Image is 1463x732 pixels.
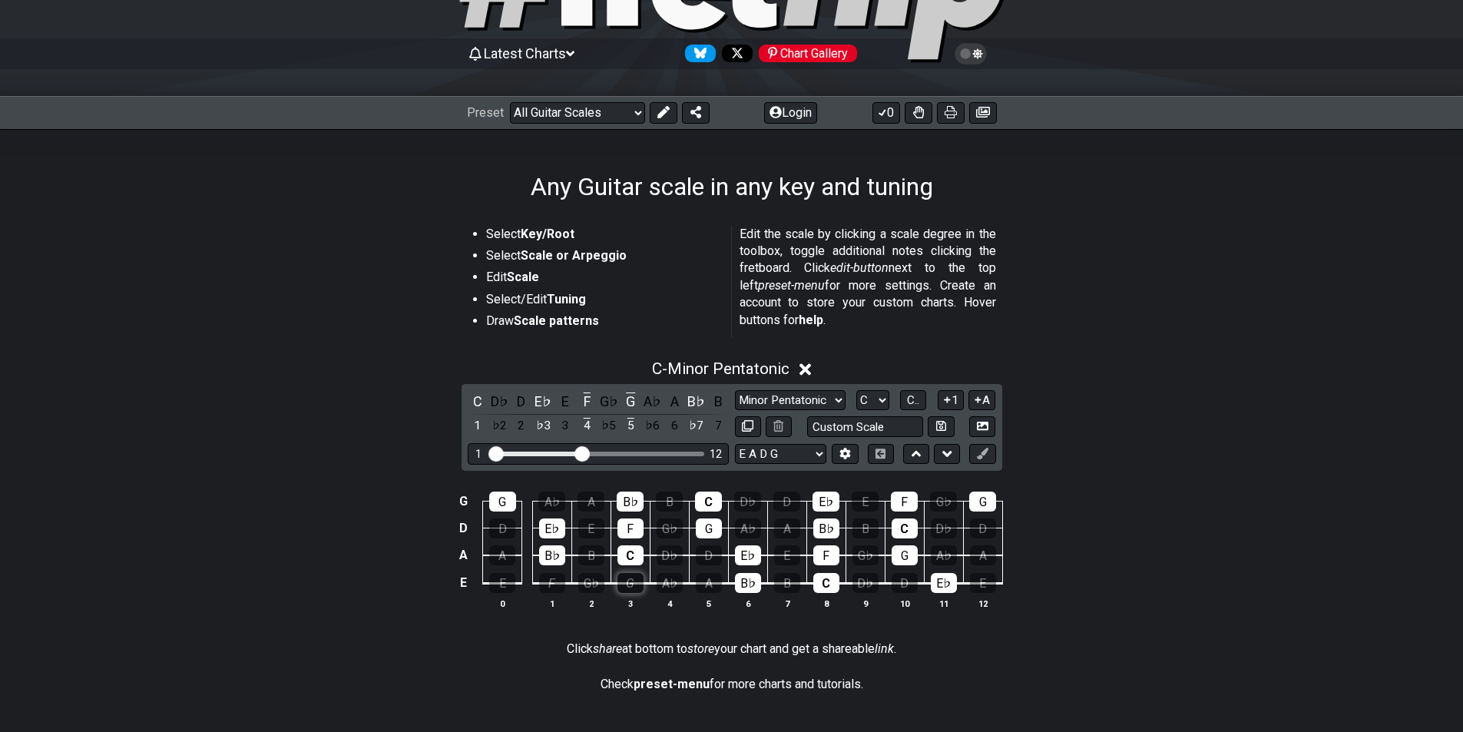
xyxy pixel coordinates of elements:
div: toggle scale degree [708,416,728,436]
h3: Style [6,76,224,93]
button: Move down [934,444,960,465]
strong: Scale or Arpeggio [521,248,627,263]
th: 8 [806,596,846,611]
th: 9 [846,596,885,611]
div: toggle scale degree [468,416,488,436]
div: B♭ [617,492,644,512]
li: Select [486,247,721,269]
div: A [970,545,996,565]
button: A [968,390,995,411]
div: toggle scale degree [643,416,663,436]
p: Click at bottom to your chart and get a shareable . [567,641,896,657]
div: D [696,545,722,565]
div: toggle scale degree [621,416,640,436]
div: B♭ [735,573,761,593]
div: C [695,492,722,512]
div: Outline [6,6,224,20]
th: 4 [650,596,689,611]
th: 2 [571,596,611,611]
div: G [969,492,996,512]
button: First click edit preset to enable marker editing [969,444,995,465]
div: toggle pitch class [687,391,707,412]
div: toggle pitch class [555,391,575,412]
div: toggle scale degree [555,416,575,436]
div: E♭ [735,545,761,565]
div: F [617,518,644,538]
div: D♭ [852,573,879,593]
div: toggle scale degree [687,416,707,436]
div: D♭ [657,545,683,565]
span: C - Minor Pentatonic [652,359,789,378]
div: D [489,518,515,538]
div: D♭ [931,518,957,538]
div: A [774,518,800,538]
a: Follow #fretflip at Bluesky [679,45,716,62]
div: E♭ [539,518,565,538]
div: G♭ [578,573,604,593]
td: D [454,515,472,542]
em: edit-button [830,260,889,275]
button: Store user defined scale [928,416,954,437]
div: D [892,573,918,593]
div: C [617,545,644,565]
em: share [593,641,622,656]
div: A [489,545,515,565]
a: Follow #fretflip at X [716,45,753,62]
div: F [891,492,918,512]
button: Edit Tuning [832,444,858,465]
button: C.. [900,390,926,411]
em: link [875,641,894,656]
strong: preset-menu [634,677,710,691]
button: Toggle Dexterity for all fretkits [905,102,932,124]
div: A♭ [735,518,761,538]
span: Toggle light / dark theme [962,47,980,61]
span: C.. [907,393,919,407]
button: Share Preset [682,102,710,124]
div: E [774,545,800,565]
div: Visible fret range [468,443,729,464]
td: G [454,488,472,515]
th: 7 [767,596,806,611]
button: Create Image [969,416,995,437]
li: Edit [486,269,721,290]
button: Edit Preset [650,102,677,124]
button: Copy [735,416,761,437]
th: 12 [963,596,1002,611]
em: store [687,641,714,656]
div: A [696,573,722,593]
div: toggle pitch class [621,391,640,412]
div: toggle scale degree [511,416,531,436]
button: Login [764,102,817,124]
div: toggle scale degree [577,416,597,436]
div: toggle scale degree [664,416,684,436]
button: Delete [766,416,792,437]
div: G♭ [930,492,957,512]
div: G [892,545,918,565]
a: The Internet Guitar fretboard tool - view and edit Scales and Chords! [6,34,222,61]
a: #fretflip at Pinterest [753,45,857,62]
div: G [617,573,644,593]
div: B♭ [813,518,839,538]
div: F [539,573,565,593]
div: G [696,518,722,538]
select: Scale [735,390,846,411]
em: preset-menu [758,278,825,293]
button: 0 [872,102,900,124]
th: 0 [483,596,522,611]
div: G♭ [852,545,879,565]
div: toggle pitch class [664,391,684,412]
div: G♭ [657,518,683,538]
th: 11 [924,596,963,611]
div: 1 [475,448,482,461]
li: Select/Edit [486,291,721,313]
div: A♭ [931,545,957,565]
td: A [454,542,472,569]
div: E [489,573,515,593]
div: A [578,492,604,512]
button: Toggle horizontal chord view [868,444,894,465]
th: 3 [611,596,650,611]
div: B [578,545,604,565]
td: E [454,568,472,597]
div: D♭ [734,492,761,512]
div: toggle scale degree [533,416,553,436]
